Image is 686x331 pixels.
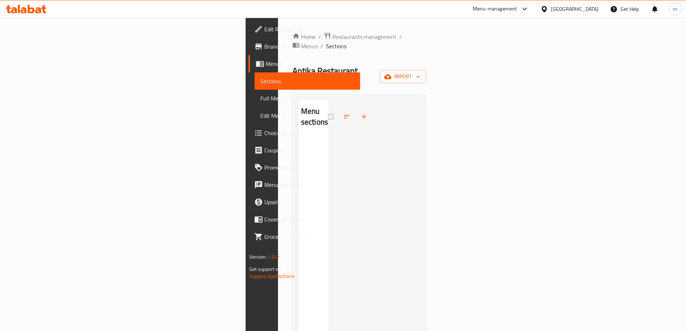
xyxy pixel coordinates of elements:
[248,211,360,228] a: Coverage Report
[264,198,354,206] span: Upsell
[380,70,426,83] button: import
[264,163,354,172] span: Promotions
[248,124,360,142] a: Choice Groups
[264,232,354,241] span: Grocery Checklist
[249,272,295,281] a: Support.OpsPlatform
[268,252,279,261] span: 1.0.0
[264,25,354,33] span: Edit Restaurant
[298,134,329,140] nav: Menu sections
[266,59,354,68] span: Menus
[264,180,354,189] span: Menu disclaimer
[551,5,598,13] div: [GEOGRAPHIC_DATA]
[356,109,373,125] button: Add section
[249,264,282,274] span: Get support on:
[399,32,402,41] li: /
[248,21,360,38] a: Edit Restaurant
[264,146,354,155] span: Coupons
[260,77,354,85] span: Sections
[260,111,354,120] span: Edit Menu
[248,193,360,211] a: Upsell
[264,215,354,224] span: Coverage Report
[332,32,396,41] span: Restaurants management
[249,252,267,261] span: Version:
[255,90,360,107] a: Full Menu View
[255,72,360,90] a: Sections
[386,72,420,81] span: import
[260,94,354,103] span: Full Menu View
[473,5,517,13] div: Menu-management
[248,176,360,193] a: Menu disclaimer
[255,107,360,124] a: Edit Menu
[673,5,677,13] span: m
[248,55,360,72] a: Menus
[264,129,354,137] span: Choice Groups
[264,42,354,51] span: Branches
[248,159,360,176] a: Promotions
[324,32,396,41] a: Restaurants management
[248,142,360,159] a: Coupons
[248,38,360,55] a: Branches
[248,228,360,245] a: Grocery Checklist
